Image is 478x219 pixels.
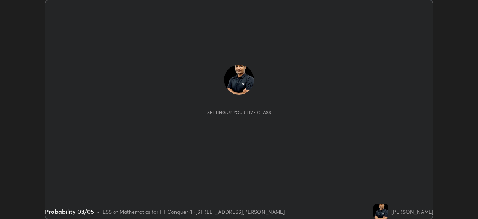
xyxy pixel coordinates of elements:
[224,65,254,95] img: 8ca78bc1ed99470c85a873089a613cb3.jpg
[97,208,100,216] div: •
[373,204,388,219] img: 8ca78bc1ed99470c85a873089a613cb3.jpg
[103,208,285,216] div: L88 of Mathematics for IIT Conquer-1 -[STREET_ADDRESS][PERSON_NAME]
[207,110,271,115] div: Setting up your live class
[391,208,433,216] div: [PERSON_NAME]
[45,207,94,216] div: Probability 03/05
